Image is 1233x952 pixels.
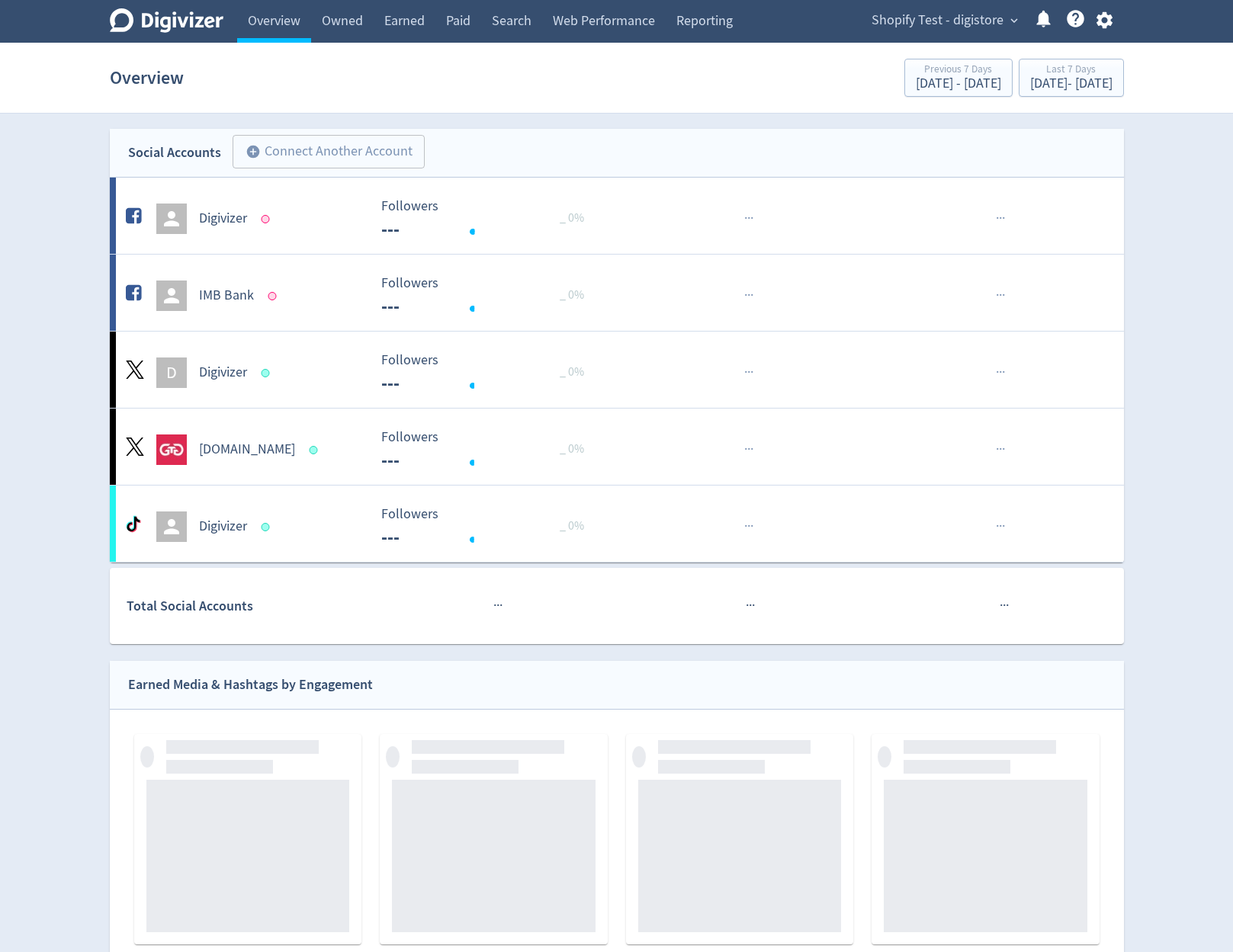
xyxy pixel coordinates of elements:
[999,286,1002,305] span: ·
[233,135,425,168] button: Connect Another Account
[1002,209,1005,228] span: ·
[747,209,750,228] span: ·
[1003,596,1006,615] span: ·
[374,430,602,470] svg: Followers ---
[866,8,1022,33] button: Shopify Test - digistore
[999,440,1002,459] span: ·
[744,209,747,228] span: ·
[374,276,602,316] svg: Followers ---
[1030,77,1113,91] div: [DATE] - [DATE]
[1006,596,1009,615] span: ·
[916,77,1001,91] div: [DATE] - [DATE]
[1002,517,1005,536] span: ·
[128,674,373,696] div: Earned Media & Hashtags by Engagement
[493,596,496,615] span: ·
[499,596,503,615] span: ·
[749,596,752,615] span: ·
[750,286,753,305] span: ·
[156,434,187,465] img: goto.game undefined
[750,363,753,382] span: ·
[747,440,750,459] span: ·
[999,517,1002,536] span: ·
[916,64,1001,77] div: Previous 7 Days
[1002,286,1005,305] span: ·
[261,523,274,531] span: Data last synced: 3 Sep 2025, 1:01pm (AEST)
[752,596,755,615] span: ·
[309,446,322,454] span: Data last synced: 2 Sep 2025, 7:02pm (AEST)
[1002,363,1005,382] span: ·
[128,142,221,164] div: Social Accounts
[261,215,274,223] span: Data last synced: 25 May 2025, 6:02pm (AEST)
[156,357,187,388] div: D
[999,363,1002,382] span: ·
[750,440,753,459] span: ·
[199,210,247,228] h5: Digivizer
[747,517,750,536] span: ·
[750,517,753,536] span: ·
[560,364,584,380] span: _ 0%
[374,353,602,393] svg: Followers ---
[221,137,425,168] a: Connect Another Account
[560,210,584,226] span: _ 0%
[1007,14,1021,27] span: expand_more
[268,292,281,300] span: Data last synced: 25 May 2025, 8:01pm (AEST)
[110,332,1124,408] a: DDigivizer Followers --- Followers --- _ 0%······
[110,255,1124,331] a: IMB Bank Followers --- Followers --- _ 0%······
[496,596,499,615] span: ·
[747,286,750,305] span: ·
[744,517,747,536] span: ·
[996,363,999,382] span: ·
[996,440,999,459] span: ·
[199,441,295,459] h5: [DOMAIN_NAME]
[750,209,753,228] span: ·
[560,287,584,303] span: _ 0%
[744,363,747,382] span: ·
[904,59,1013,97] button: Previous 7 Days[DATE] - [DATE]
[374,199,602,239] svg: Followers ---
[560,441,584,457] span: _ 0%
[747,363,750,382] span: ·
[261,369,274,377] span: Data last synced: 3 Sep 2025, 9:02am (AEST)
[127,595,370,617] div: Total Social Accounts
[110,486,1124,562] a: Digivizer Followers --- Followers --- _ 0%······
[199,287,254,305] h5: IMB Bank
[560,518,584,534] span: _ 0%
[744,286,747,305] span: ·
[999,209,1002,228] span: ·
[1030,64,1113,77] div: Last 7 Days
[1000,596,1003,615] span: ·
[110,53,184,102] h1: Overview
[996,286,999,305] span: ·
[872,8,1003,33] span: Shopify Test - digistore
[199,518,247,536] h5: Digivizer
[1019,59,1124,97] button: Last 7 Days[DATE]- [DATE]
[199,364,247,382] h5: Digivizer
[996,517,999,536] span: ·
[746,596,749,615] span: ·
[246,144,261,159] span: add_circle
[1002,440,1005,459] span: ·
[744,440,747,459] span: ·
[374,507,602,547] svg: Followers ---
[110,409,1124,485] a: goto.game undefined[DOMAIN_NAME] Followers --- Followers --- _ 0%······
[110,178,1124,254] a: Digivizer Followers --- Followers --- _ 0%······
[996,209,999,228] span: ·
